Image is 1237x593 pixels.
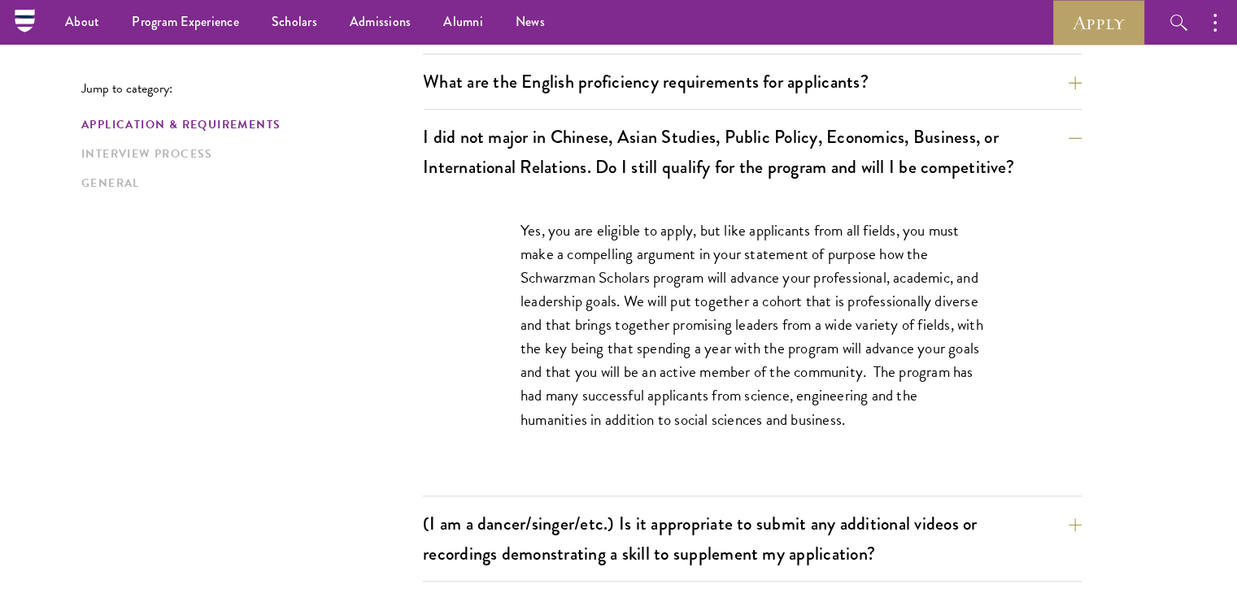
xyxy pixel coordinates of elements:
[423,505,1082,572] button: (I am a dancer/singer/etc.) Is it appropriate to submit any additional videos or recordings demon...
[423,119,1082,185] button: I did not major in Chinese, Asian Studies, Public Policy, Economics, Business, or International R...
[81,145,413,162] a: Interview Process
[81,81,423,96] p: Jump to category:
[520,219,984,431] p: Yes, you are eligible to apply, but like applicants from all fields, you must make a compelling a...
[81,175,413,192] a: General
[81,116,413,133] a: Application & Requirements
[423,63,1082,100] button: What are the English proficiency requirements for applicants?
